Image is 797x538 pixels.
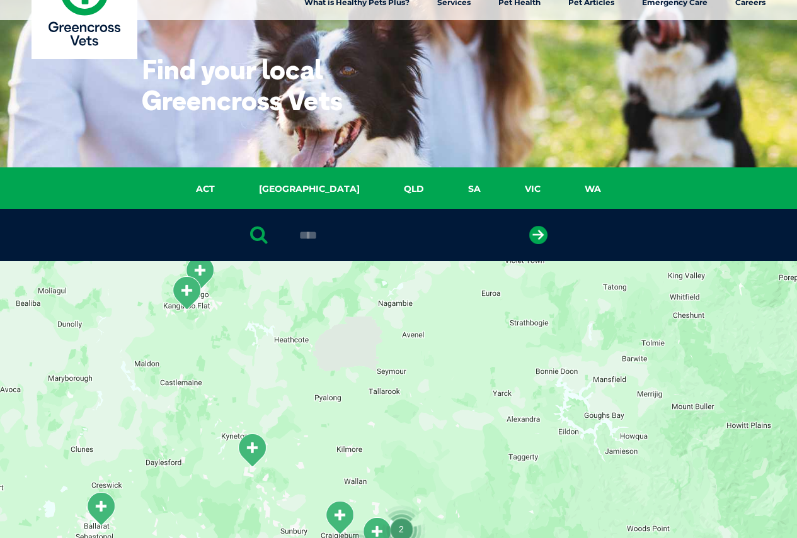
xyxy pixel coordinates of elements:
a: SA [446,182,503,196]
div: Kangaroo Flat [171,276,202,310]
a: VIC [503,182,563,196]
a: QLD [382,182,446,196]
div: Ballarat [85,491,117,526]
a: WA [563,182,623,196]
a: ACT [174,182,237,196]
div: White Hills [184,255,215,290]
h1: Find your local Greencross Vets [142,54,391,116]
div: Craigieburn [324,500,355,535]
a: [GEOGRAPHIC_DATA] [237,182,382,196]
div: Macedon Ranges [236,433,268,468]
